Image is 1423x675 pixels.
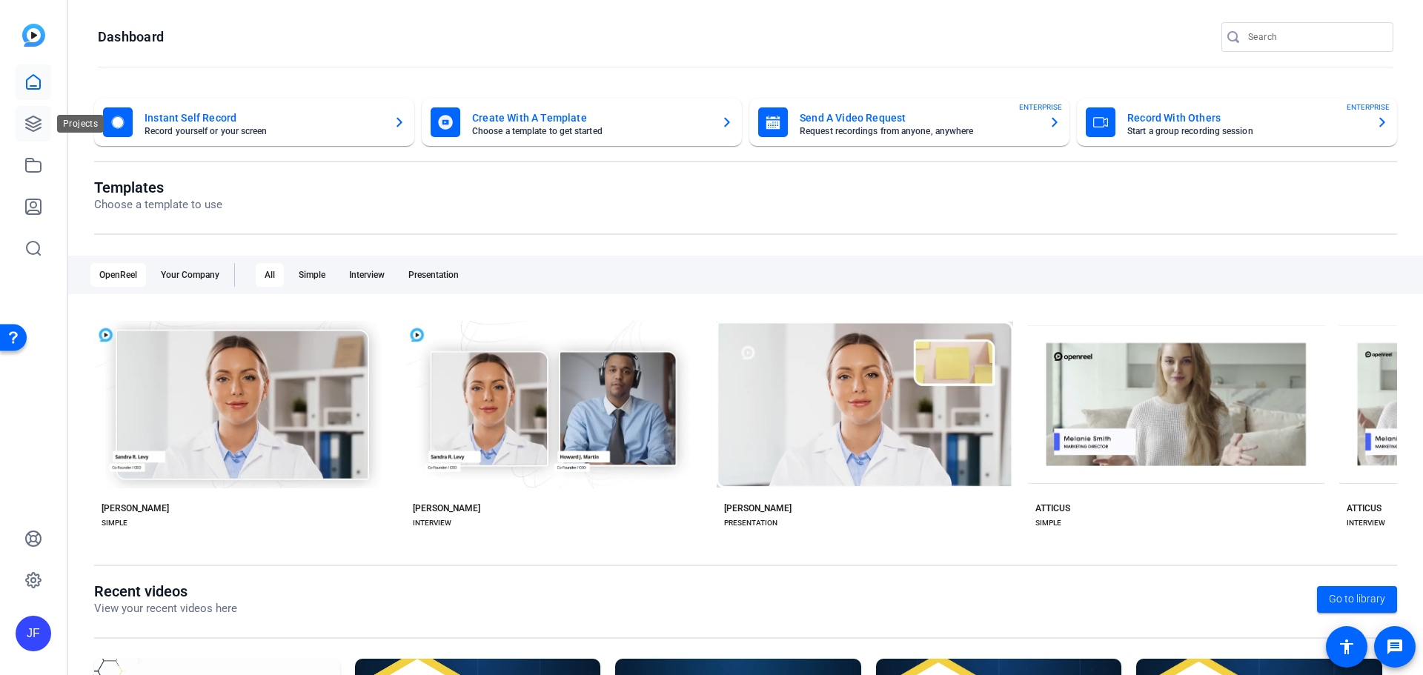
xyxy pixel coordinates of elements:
[422,99,742,146] button: Create With A TemplateChoose a template to get started
[1347,102,1390,113] span: ENTERPRISE
[94,179,222,196] h1: Templates
[90,263,146,287] div: OpenReel
[1127,127,1364,136] mat-card-subtitle: Start a group recording session
[749,99,1069,146] button: Send A Video RequestRequest recordings from anyone, anywhereENTERPRISE
[1338,638,1356,656] mat-icon: accessibility
[724,502,792,514] div: [PERSON_NAME]
[98,28,164,46] h1: Dashboard
[57,115,104,133] div: Projects
[413,517,451,529] div: INTERVIEW
[1347,502,1381,514] div: ATTICUS
[1386,638,1404,656] mat-icon: message
[800,127,1037,136] mat-card-subtitle: Request recordings from anyone, anywhere
[1317,586,1397,613] a: Go to library
[102,517,127,529] div: SIMPLE
[102,502,169,514] div: [PERSON_NAME]
[1329,591,1385,607] span: Go to library
[16,616,51,651] div: JF
[145,127,382,136] mat-card-subtitle: Record yourself or your screen
[1035,502,1070,514] div: ATTICUS
[94,582,237,600] h1: Recent videos
[256,263,284,287] div: All
[1077,99,1397,146] button: Record With OthersStart a group recording sessionENTERPRISE
[94,196,222,213] p: Choose a template to use
[1019,102,1062,113] span: ENTERPRISE
[1248,28,1381,46] input: Search
[1127,109,1364,127] mat-card-title: Record With Others
[145,109,382,127] mat-card-title: Instant Self Record
[413,502,480,514] div: [PERSON_NAME]
[472,127,709,136] mat-card-subtitle: Choose a template to get started
[1347,517,1385,529] div: INTERVIEW
[340,263,394,287] div: Interview
[22,24,45,47] img: blue-gradient.svg
[800,109,1037,127] mat-card-title: Send A Video Request
[724,517,777,529] div: PRESENTATION
[1035,517,1061,529] div: SIMPLE
[290,263,334,287] div: Simple
[399,263,468,287] div: Presentation
[472,109,709,127] mat-card-title: Create With A Template
[94,99,414,146] button: Instant Self RecordRecord yourself or your screen
[94,600,237,617] p: View your recent videos here
[152,263,228,287] div: Your Company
